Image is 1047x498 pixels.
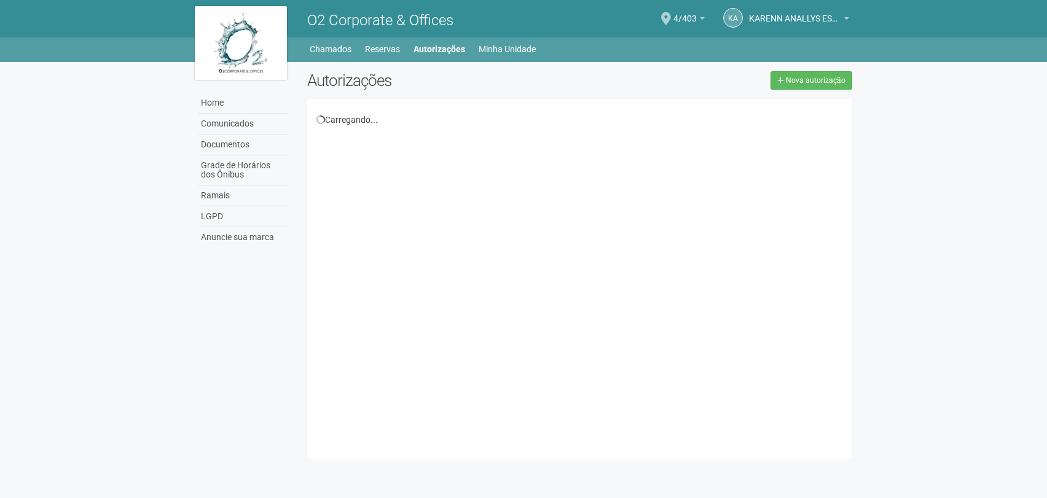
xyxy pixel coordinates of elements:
[198,93,289,114] a: Home
[198,206,289,227] a: LGPD
[771,71,852,90] a: Nova autorização
[673,2,697,23] span: 4/403
[749,2,841,23] span: KARENN ANALLYS ESTELLA
[365,41,400,58] a: Reservas
[673,15,705,25] a: 4/403
[414,41,465,58] a: Autorizações
[195,6,287,80] img: logo.jpg
[198,185,289,206] a: Ramais
[479,41,536,58] a: Minha Unidade
[198,155,289,185] a: Grade de Horários dos Ônibus
[307,12,453,29] span: O2 Corporate & Offices
[310,41,351,58] a: Chamados
[198,227,289,247] a: Anuncie sua marca
[786,76,845,85] span: Nova autorização
[307,71,570,90] h2: Autorizações
[749,15,849,25] a: KARENN ANALLYS ESTELLA
[198,114,289,134] a: Comunicados
[316,114,843,125] div: Carregando...
[198,134,289,155] a: Documentos
[723,8,743,28] a: KA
